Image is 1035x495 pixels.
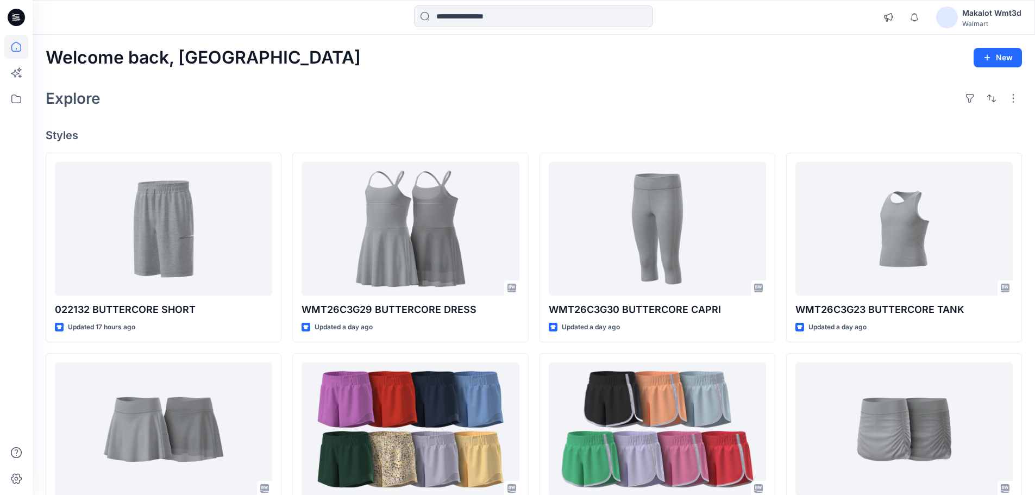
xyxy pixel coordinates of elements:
p: Updated a day ago [562,322,620,333]
p: Updated a day ago [315,322,373,333]
a: WMT26C3G23 BUTTERCORE TANK [795,162,1013,296]
p: WMT26C3G29 BUTTERCORE DRESS [302,302,519,317]
button: New [974,48,1022,67]
p: WMT26C3G23 BUTTERCORE TANK [795,302,1013,317]
div: Walmart [962,20,1021,28]
a: WMT26C3G30 BUTTERCORE CAPRI [549,162,766,296]
a: WMT26C3G29 BUTTERCORE DRESS [302,162,519,296]
a: 022132 BUTTERCORE SHORT [55,162,272,296]
div: Makalot Wmt3d [962,7,1021,20]
p: 022132 BUTTERCORE SHORT [55,302,272,317]
img: avatar [936,7,958,28]
h4: Styles [46,129,1022,142]
h2: Explore [46,90,101,107]
h2: Welcome back, [GEOGRAPHIC_DATA] [46,48,361,68]
p: Updated a day ago [808,322,867,333]
p: Updated 17 hours ago [68,322,135,333]
p: WMT26C3G30 BUTTERCORE CAPRI [549,302,766,317]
